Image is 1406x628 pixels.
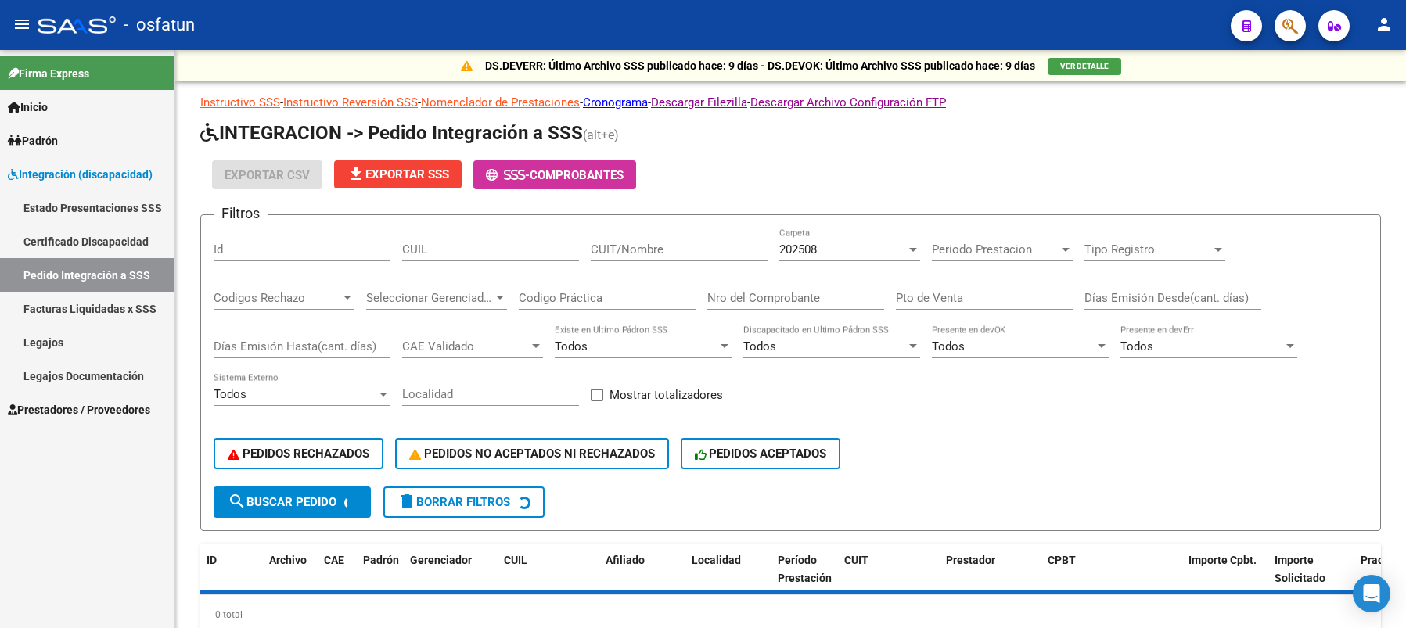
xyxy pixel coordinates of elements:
[1268,544,1354,612] datatable-header-cell: Importe Solicitado
[771,544,838,612] datatable-header-cell: Período Prestación
[1353,575,1390,612] div: Open Intercom Messenger
[421,95,580,109] a: Nomenclador de Prestaciones
[207,554,217,566] span: ID
[397,495,510,509] span: Borrar Filtros
[681,438,841,469] button: PEDIDOS ACEPTADOS
[1060,62,1109,70] span: VER DETALLE
[410,554,472,566] span: Gerenciador
[932,339,965,353] span: Todos
[1084,242,1211,257] span: Tipo Registro
[778,554,832,584] span: Período Prestación
[838,544,940,612] datatable-header-cell: CUIT
[13,15,31,34] mat-icon: menu
[8,99,48,116] span: Inicio
[214,387,246,401] span: Todos
[498,544,599,612] datatable-header-cell: CUIL
[8,166,153,183] span: Integración (discapacidad)
[200,544,263,612] datatable-header-cell: ID
[8,132,58,149] span: Padrón
[1120,339,1153,353] span: Todos
[606,554,645,566] span: Afiliado
[692,554,741,566] span: Localidad
[200,122,583,144] span: INTEGRACION -> Pedido Integración a SSS
[555,339,588,353] span: Todos
[743,339,776,353] span: Todos
[383,486,545,518] button: Borrar Filtros
[1275,554,1325,584] span: Importe Solicitado
[599,544,685,612] datatable-header-cell: Afiliado
[228,447,369,461] span: PEDIDOS RECHAZADOS
[1041,544,1182,612] datatable-header-cell: CPBT
[583,127,619,142] span: (alt+e)
[409,447,655,461] span: PEDIDOS NO ACEPTADOS NI RECHAZADOS
[200,94,1381,111] p: - - - - -
[583,95,648,109] a: Cronograma
[318,544,357,612] datatable-header-cell: CAE
[214,203,268,224] h3: Filtros
[685,544,771,612] datatable-header-cell: Localidad
[124,8,195,42] span: - osfatun
[1182,544,1268,612] datatable-header-cell: Importe Cpbt.
[1048,58,1121,75] button: VER DETALLE
[1048,554,1076,566] span: CPBT
[334,160,462,188] button: Exportar SSS
[397,492,416,511] mat-icon: delete
[695,447,827,461] span: PEDIDOS ACEPTADOS
[357,544,404,612] datatable-header-cell: Padrón
[504,554,527,566] span: CUIL
[932,242,1059,257] span: Periodo Prestacion
[404,544,498,612] datatable-header-cell: Gerenciador
[779,242,817,257] span: 202508
[750,95,946,109] a: Descargar Archivo Configuración FTP
[269,554,307,566] span: Archivo
[347,164,365,183] mat-icon: file_download
[214,291,340,305] span: Codigos Rechazo
[263,544,318,612] datatable-header-cell: Archivo
[473,160,636,189] button: -Comprobantes
[485,57,1035,74] p: DS.DEVERR: Último Archivo SSS publicado hace: 9 días - DS.DEVOK: Último Archivo SSS publicado hac...
[212,160,322,189] button: Exportar CSV
[946,554,995,566] span: Prestador
[844,554,868,566] span: CUIT
[402,339,529,353] span: CAE Validado
[8,401,150,418] span: Prestadores / Proveedores
[200,95,280,109] a: Instructivo SSS
[1188,554,1257,566] span: Importe Cpbt.
[228,495,336,509] span: Buscar Pedido
[283,95,418,109] a: Instructivo Reversión SSS
[324,554,344,566] span: CAE
[225,168,310,182] span: Exportar CSV
[1375,15,1393,34] mat-icon: person
[347,167,449,181] span: Exportar SSS
[486,168,530,182] span: -
[530,168,624,182] span: Comprobantes
[214,438,383,469] button: PEDIDOS RECHAZADOS
[940,544,1041,612] datatable-header-cell: Prestador
[610,386,723,404] span: Mostrar totalizadores
[214,486,371,518] button: Buscar Pedido
[651,95,747,109] a: Descargar Filezilla
[228,492,246,511] mat-icon: search
[1361,554,1402,566] span: Practica
[395,438,669,469] button: PEDIDOS NO ACEPTADOS NI RECHAZADOS
[8,65,89,82] span: Firma Express
[363,554,399,566] span: Padrón
[366,291,493,305] span: Seleccionar Gerenciador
